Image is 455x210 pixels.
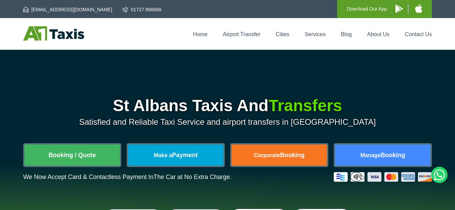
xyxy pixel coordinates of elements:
[223,31,260,37] a: Airport Transfer
[25,145,120,166] a: Booking / Quote
[23,6,112,13] a: [EMAIL_ADDRESS][DOMAIN_NAME]
[268,96,342,115] span: Transfers
[341,31,352,37] a: Blog
[334,172,432,182] img: Credit And Debit Cards
[23,26,84,41] img: A1 Taxis St Albans LTD
[360,152,381,158] span: Manage
[347,5,387,13] p: Download Our App
[232,145,327,166] a: CorporateBooking
[23,97,432,114] h1: St Albans Taxis And
[23,174,232,181] p: We Now Accept Card & Contactless Payment In
[154,152,172,158] span: Make a
[395,4,403,13] img: A1 Taxis Android App
[128,145,223,166] a: Make aPayment
[305,31,326,37] a: Services
[254,152,280,158] span: Corporate
[123,6,161,13] a: 01727 866666
[154,174,232,180] span: The Car at No Extra Charge.
[415,4,422,13] img: A1 Taxis iPhone App
[276,31,289,37] a: Cities
[367,31,390,37] a: About Us
[335,145,430,166] a: ManageBooking
[23,117,432,127] p: Satisfied and Reliable Taxi Service and airport transfers in [GEOGRAPHIC_DATA]
[193,31,208,37] a: Home
[405,31,432,37] a: Contact Us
